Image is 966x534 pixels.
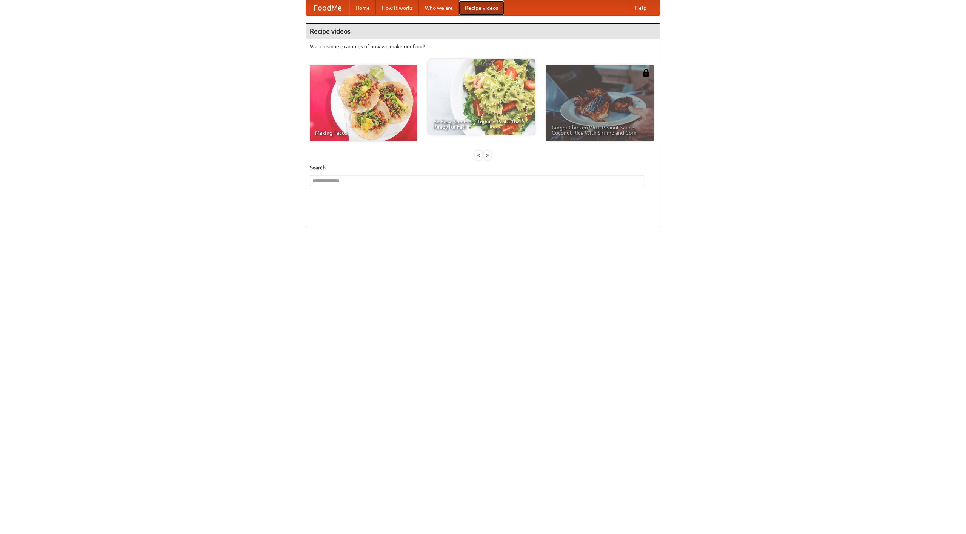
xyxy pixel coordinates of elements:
a: How it works [376,0,419,15]
p: Watch some examples of how we make our food! [310,43,656,50]
a: Home [349,0,376,15]
div: « [475,151,482,160]
div: » [484,151,491,160]
img: 483408.png [642,69,650,77]
a: Who we are [419,0,459,15]
a: An Easy, Summery Tomato Pasta That's Ready for Fall [428,59,535,135]
a: Making Tacos [310,65,417,141]
a: Recipe videos [459,0,504,15]
a: FoodMe [306,0,349,15]
h5: Search [310,164,656,171]
span: Making Tacos [315,130,412,135]
h4: Recipe videos [306,24,660,39]
span: An Easy, Summery Tomato Pasta That's Ready for Fall [433,119,530,129]
a: Help [629,0,652,15]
